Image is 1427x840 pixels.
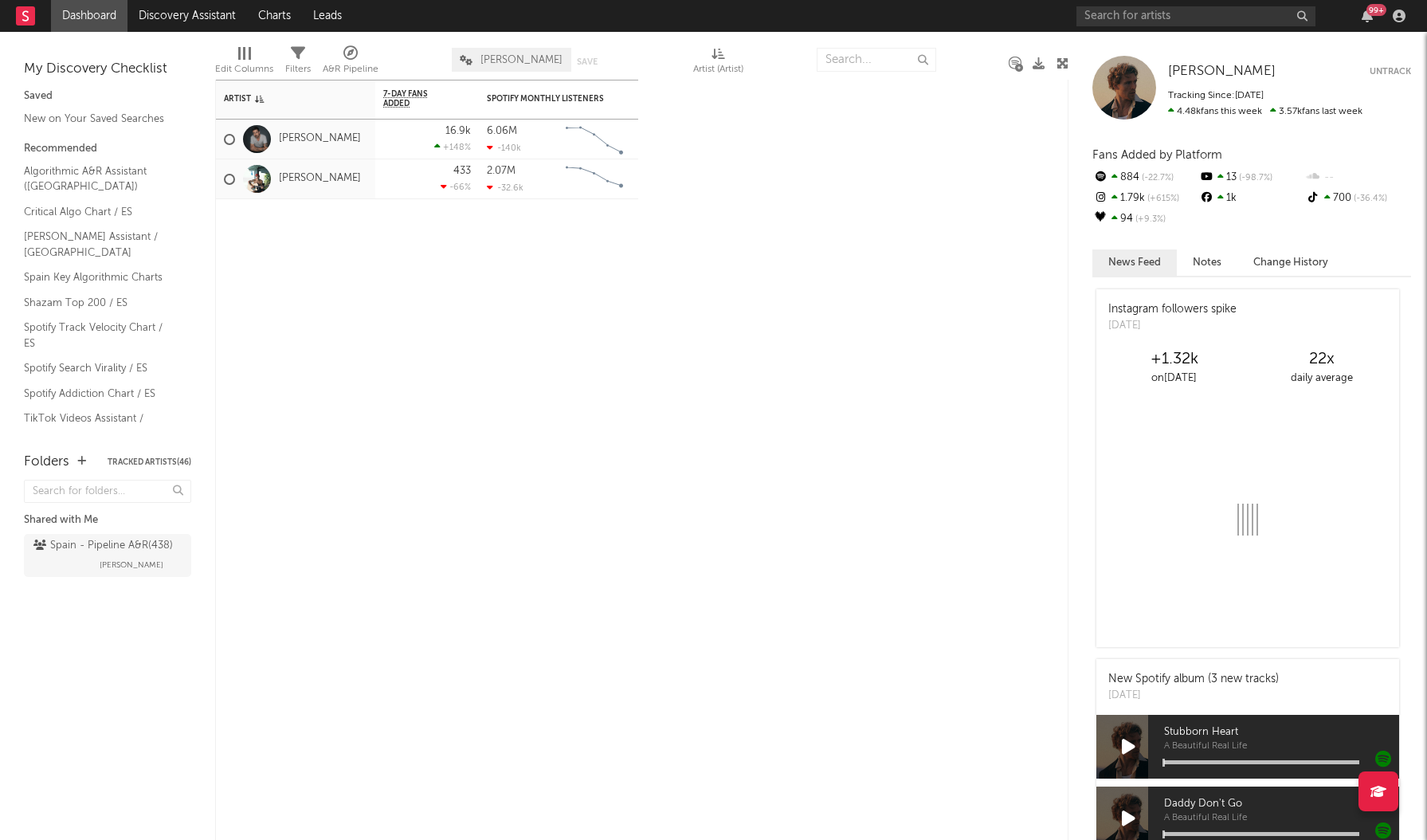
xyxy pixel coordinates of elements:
[1248,350,1395,369] div: 22 x
[24,453,69,472] div: Folders
[817,48,936,72] input: Search...
[24,110,175,128] a: New on Your Saved Searches
[1177,249,1237,276] button: Notes
[559,120,630,159] svg: Chart title
[33,536,173,555] div: Spain - Pipeline A&R ( 438 )
[441,182,471,192] div: -66 %
[323,60,378,79] div: A&R Pipeline
[487,143,521,153] div: -140k
[24,480,191,503] input: Search for folders...
[559,159,630,199] svg: Chart title
[1168,107,1362,116] span: 3.57k fans last week
[24,163,175,195] a: Algorithmic A&R Assistant ([GEOGRAPHIC_DATA])
[323,40,378,86] div: A&R Pipeline
[24,60,191,79] div: My Discovery Checklist
[1092,188,1198,209] div: 1.79k
[279,132,361,146] a: [PERSON_NAME]
[1108,301,1237,318] div: Instagram followers spike
[24,269,175,286] a: Spain Key Algorithmic Charts
[1076,6,1315,26] input: Search for artists
[285,40,311,86] div: Filters
[1108,688,1279,704] div: [DATE]
[108,458,191,466] button: Tracked Artists(46)
[434,142,471,152] div: +148 %
[1168,107,1262,116] span: 4.48k fans this week
[1198,188,1304,209] div: 1k
[24,534,191,577] a: Spain - Pipeline A&R(438)[PERSON_NAME]
[285,60,311,79] div: Filters
[1164,723,1399,742] span: Stubborn Heart
[1351,194,1387,203] span: -36.4 %
[1168,65,1276,78] span: [PERSON_NAME]
[1164,795,1399,814] span: Daddy Don't Go
[1139,174,1174,183] span: -22.7 %
[1305,167,1411,188] div: --
[1100,369,1248,388] div: on [DATE]
[24,203,175,221] a: Critical Algo Chart / ES
[24,139,191,159] div: Recommended
[1164,814,1399,823] span: A Beautiful Real Life
[24,410,175,442] a: TikTok Videos Assistant / [GEOGRAPHIC_DATA]
[1198,167,1304,188] div: 13
[1092,249,1177,276] button: News Feed
[693,60,743,79] div: Artist (Artist)
[1168,64,1276,80] a: [PERSON_NAME]
[693,40,743,86] div: Artist (Artist)
[383,89,447,108] span: 7-Day Fans Added
[1362,10,1373,22] button: 99+
[445,126,471,136] div: 16.9k
[100,555,163,575] span: [PERSON_NAME]
[24,319,175,351] a: Spotify Track Velocity Chart / ES
[487,183,523,193] div: -32.6k
[224,94,343,104] div: Artist
[1168,91,1264,100] span: Tracking Since: [DATE]
[1100,350,1248,369] div: +1.32k
[24,294,175,312] a: Shazam Top 200 / ES
[1092,167,1198,188] div: 884
[480,55,563,65] span: [PERSON_NAME]
[24,87,191,106] div: Saved
[24,228,175,261] a: [PERSON_NAME] Assistant / [GEOGRAPHIC_DATA]
[487,126,517,136] div: 6.06M
[487,94,606,104] div: Spotify Monthly Listeners
[279,172,361,186] a: [PERSON_NAME]
[215,60,273,79] div: Edit Columns
[1108,318,1237,334] div: [DATE]
[1092,149,1222,161] span: Fans Added by Platform
[1248,369,1395,388] div: daily average
[1237,174,1272,183] span: -98.7 %
[1133,215,1166,224] span: +9.3 %
[24,359,175,377] a: Spotify Search Virality / ES
[1305,188,1411,209] div: 700
[1092,209,1198,230] div: 94
[1108,671,1279,688] div: New Spotify album (3 new tracks)
[1366,4,1386,16] div: 99 +
[215,40,273,86] div: Edit Columns
[1164,742,1399,752] span: A Beautiful Real Life
[24,385,175,402] a: Spotify Addiction Chart / ES
[24,511,191,530] div: Shared with Me
[577,57,598,66] button: Save
[1237,249,1344,276] button: Change History
[1145,194,1179,203] span: +615 %
[487,166,516,176] div: 2.07M
[453,166,471,176] div: 433
[1370,64,1411,80] button: Untrack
